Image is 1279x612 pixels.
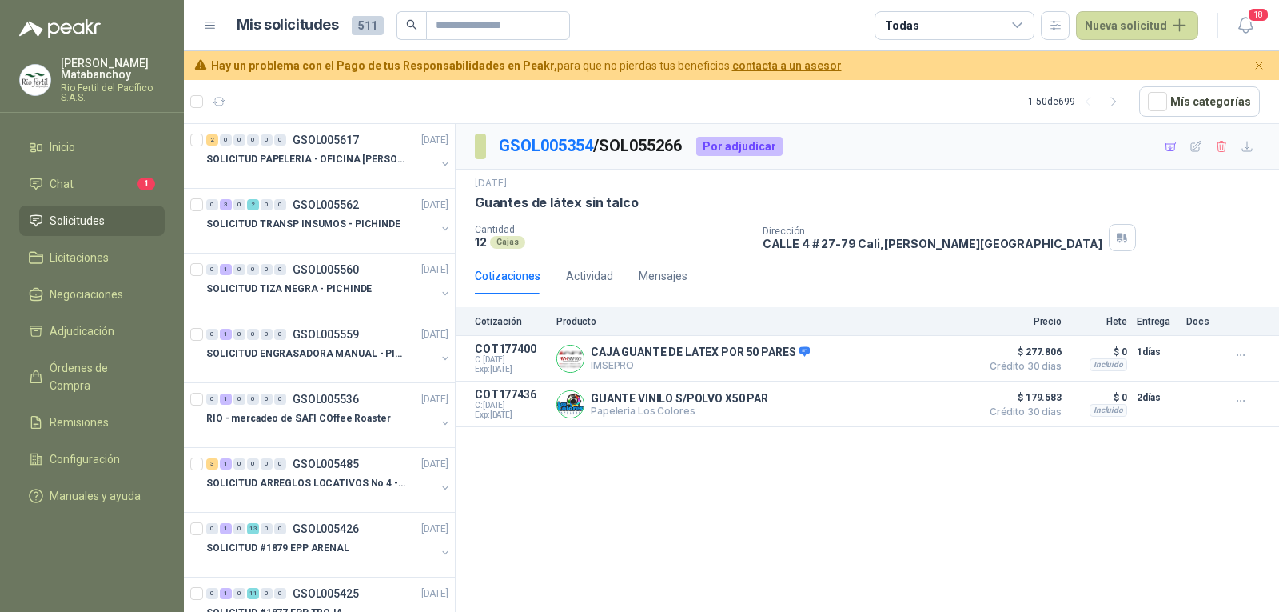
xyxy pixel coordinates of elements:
[274,329,286,340] div: 0
[50,212,105,230] span: Solicitudes
[233,264,245,275] div: 0
[982,316,1062,327] p: Precio
[233,329,245,340] div: 0
[885,17,918,34] div: Todas
[261,588,273,599] div: 0
[247,264,259,275] div: 0
[639,267,687,285] div: Mensajes
[19,353,165,401] a: Órdenes de Compra
[19,132,165,162] a: Inicio
[19,169,165,199] a: Chat1
[206,411,391,426] p: RIO - mercadeo de SAFI COffee Roaster
[1090,358,1127,371] div: Incluido
[206,152,405,167] p: SOLICITUD PAPELERIA - OFICINA [PERSON_NAME]
[982,407,1062,417] span: Crédito 30 días
[1071,342,1127,362] p: $ 0
[220,588,232,599] div: 1
[206,134,218,146] div: 2
[261,199,273,210] div: 0
[50,414,109,431] span: Remisiones
[206,541,349,556] p: SOLICITUD #1879 EPP ARENAL
[233,458,245,470] div: 0
[421,262,448,278] p: [DATE]
[220,134,232,146] div: 0
[1071,316,1127,327] p: Flete
[557,391,584,418] img: Company Logo
[475,316,547,327] p: Cotización
[247,199,259,210] div: 2
[261,329,273,340] div: 0
[233,523,245,534] div: 0
[982,388,1062,407] span: $ 179.583
[206,523,218,534] div: 0
[421,586,448,602] p: [DATE]
[1247,7,1269,22] span: 18
[19,242,165,273] a: Licitaciones
[274,394,286,405] div: 0
[293,588,359,599] p: GSOL005425
[233,134,245,146] div: 0
[237,14,339,37] h1: Mis solicitudes
[293,394,359,405] p: GSOL005536
[352,16,384,35] span: 511
[406,19,417,30] span: search
[293,199,359,210] p: GSOL005562
[50,322,114,340] span: Adjudicación
[1076,11,1198,40] button: Nueva solicitud
[1137,388,1177,407] p: 2 días
[206,260,452,311] a: 0 1 0 0 0 0 GSOL005560[DATE] SOLICITUD TIZA NEGRA - PICHINDE
[206,217,400,232] p: SOLICITUD TRANSP INSUMOS - PICHINDE
[475,267,540,285] div: Cotizaciones
[261,523,273,534] div: 0
[475,388,547,401] p: COT177436
[19,481,165,511] a: Manuales y ayuda
[421,327,448,342] p: [DATE]
[220,264,232,275] div: 1
[475,365,547,374] span: Exp: [DATE]
[206,199,218,210] div: 0
[274,588,286,599] div: 0
[556,316,972,327] p: Producto
[293,523,359,534] p: GSOL005426
[19,444,165,474] a: Configuración
[247,134,259,146] div: 0
[247,523,259,534] div: 13
[566,267,613,285] div: Actividad
[274,523,286,534] div: 0
[233,394,245,405] div: 0
[211,57,842,74] span: para que no pierdas tus beneficios
[233,199,245,210] div: 0
[1186,316,1218,327] p: Docs
[490,236,525,249] div: Cajas
[421,133,448,148] p: [DATE]
[206,394,218,405] div: 0
[763,226,1102,237] p: Dirección
[1028,89,1126,114] div: 1 - 50 de 699
[763,237,1102,250] p: CALLE 4 # 27-79 Cali , [PERSON_NAME][GEOGRAPHIC_DATA]
[19,316,165,346] a: Adjudicación
[233,588,245,599] div: 0
[261,458,273,470] div: 0
[475,355,547,365] span: C: [DATE]
[696,137,783,156] div: Por adjudicar
[206,264,218,275] div: 0
[591,359,810,371] p: IMSEPRO
[475,401,547,410] span: C: [DATE]
[61,58,165,80] p: [PERSON_NAME] Matabanchoy
[261,394,273,405] div: 0
[982,342,1062,362] span: $ 277.806
[247,329,259,340] div: 0
[20,65,50,95] img: Company Logo
[1137,342,1177,362] p: 1 días
[475,410,547,420] span: Exp: [DATE]
[591,346,810,360] p: CAJA GUANTE DE LATEX POR 50 PARES
[206,476,405,491] p: SOLICITUD ARREGLOS LOCATIVOS No 4 - PICHINDE
[557,346,584,372] img: Company Logo
[247,458,259,470] div: 0
[206,329,218,340] div: 0
[1071,388,1127,407] p: $ 0
[19,19,101,38] img: Logo peakr
[421,392,448,407] p: [DATE]
[206,130,452,182] a: 2 0 0 0 0 0 GSOL005617[DATE] SOLICITUD PAPELERIA - OFICINA [PERSON_NAME]
[220,458,232,470] div: 1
